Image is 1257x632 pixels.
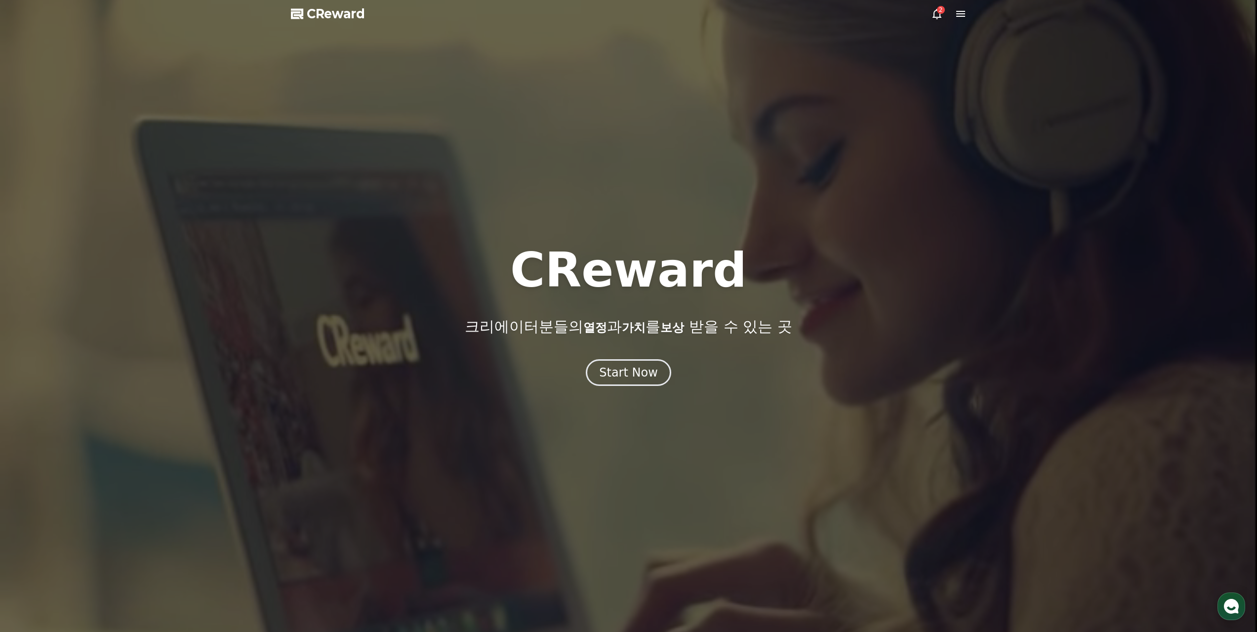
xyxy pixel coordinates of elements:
span: CReward [307,6,365,22]
button: Start Now [586,359,671,386]
span: 가치 [622,321,646,335]
span: 보상 [660,321,684,335]
span: 홈 [31,328,37,336]
a: CReward [291,6,365,22]
a: 대화 [65,313,127,338]
span: 설정 [153,328,164,336]
p: 크리에이터분들의 과 를 받을 수 있는 곳 [465,318,792,336]
h1: CReward [510,247,747,294]
a: 2 [931,8,943,20]
a: 설정 [127,313,190,338]
div: 2 [937,6,945,14]
span: 열정 [583,321,607,335]
a: 홈 [3,313,65,338]
span: 대화 [90,329,102,337]
a: Start Now [586,369,671,379]
div: Start Now [599,365,658,380]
